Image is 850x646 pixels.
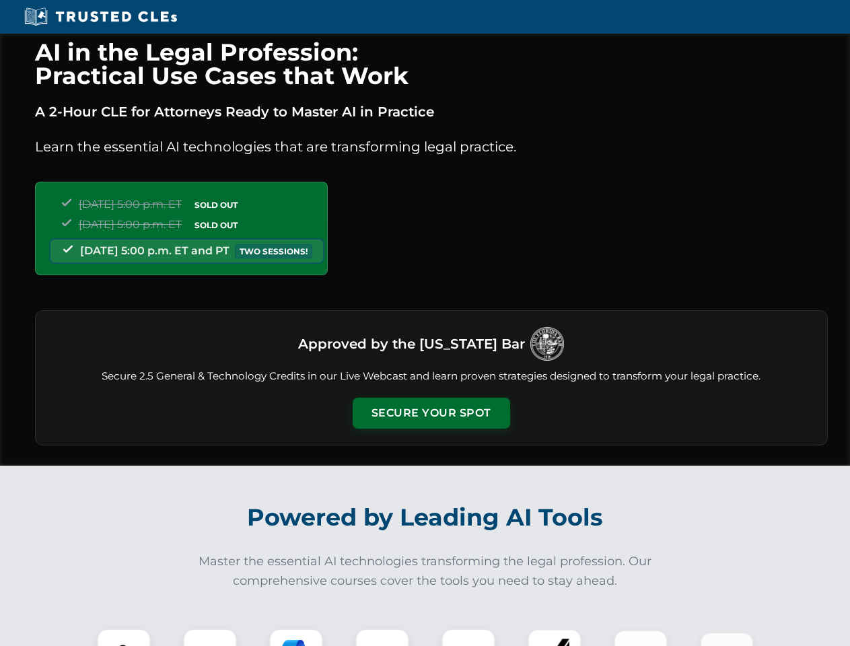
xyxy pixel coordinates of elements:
span: [DATE] 5:00 p.m. ET [79,218,182,231]
p: A 2-Hour CLE for Attorneys Ready to Master AI in Practice [35,101,828,122]
span: [DATE] 5:00 p.m. ET [79,198,182,211]
p: Secure 2.5 General & Technology Credits in our Live Webcast and learn proven strategies designed ... [52,369,811,384]
button: Secure Your Spot [353,398,510,429]
h1: AI in the Legal Profession: Practical Use Cases that Work [35,40,828,87]
img: Logo [530,327,564,361]
h3: Approved by the [US_STATE] Bar [298,332,525,356]
span: SOLD OUT [190,218,242,232]
h2: Powered by Leading AI Tools [52,494,798,541]
span: SOLD OUT [190,198,242,212]
p: Master the essential AI technologies transforming the legal profession. Our comprehensive courses... [190,552,661,591]
p: Learn the essential AI technologies that are transforming legal practice. [35,136,828,157]
img: Trusted CLEs [20,7,181,27]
